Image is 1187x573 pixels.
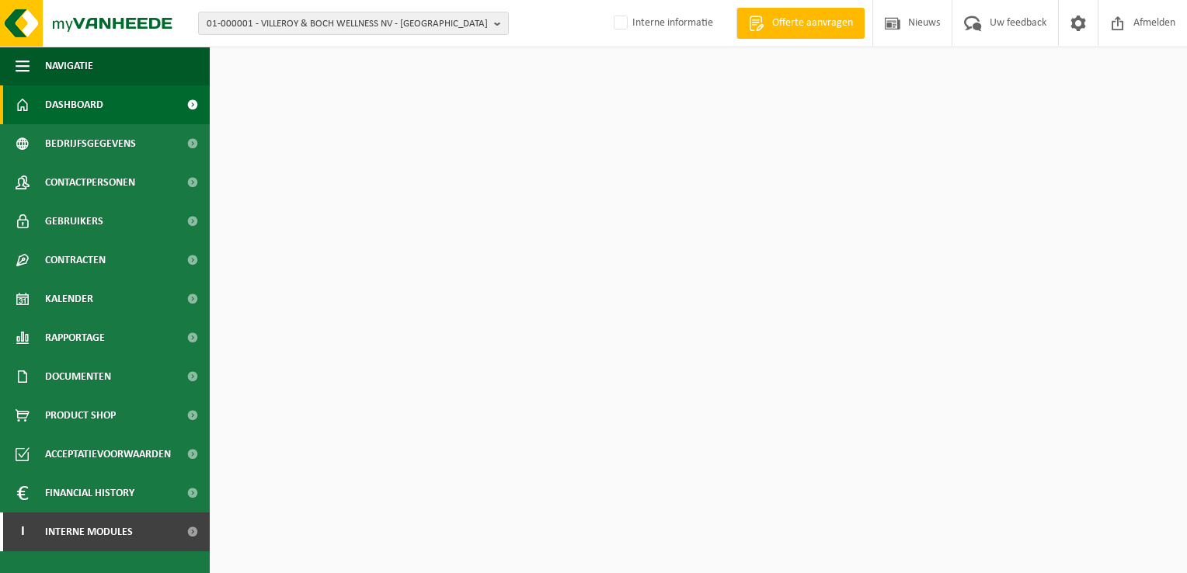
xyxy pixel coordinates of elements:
[45,47,93,85] span: Navigatie
[45,357,111,396] span: Documenten
[768,16,857,31] span: Offerte aanvragen
[45,163,135,202] span: Contactpersonen
[45,202,103,241] span: Gebruikers
[45,396,116,435] span: Product Shop
[207,12,488,36] span: 01-000001 - VILLEROY & BOCH WELLNESS NV - [GEOGRAPHIC_DATA]
[16,512,30,551] span: I
[198,12,509,35] button: 01-000001 - VILLEROY & BOCH WELLNESS NV - [GEOGRAPHIC_DATA]
[45,512,133,551] span: Interne modules
[45,435,171,474] span: Acceptatievoorwaarden
[45,280,93,318] span: Kalender
[45,124,136,163] span: Bedrijfsgegevens
[45,318,105,357] span: Rapportage
[736,8,865,39] a: Offerte aanvragen
[611,12,713,35] label: Interne informatie
[45,85,103,124] span: Dashboard
[45,474,134,512] span: Financial History
[45,241,106,280] span: Contracten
